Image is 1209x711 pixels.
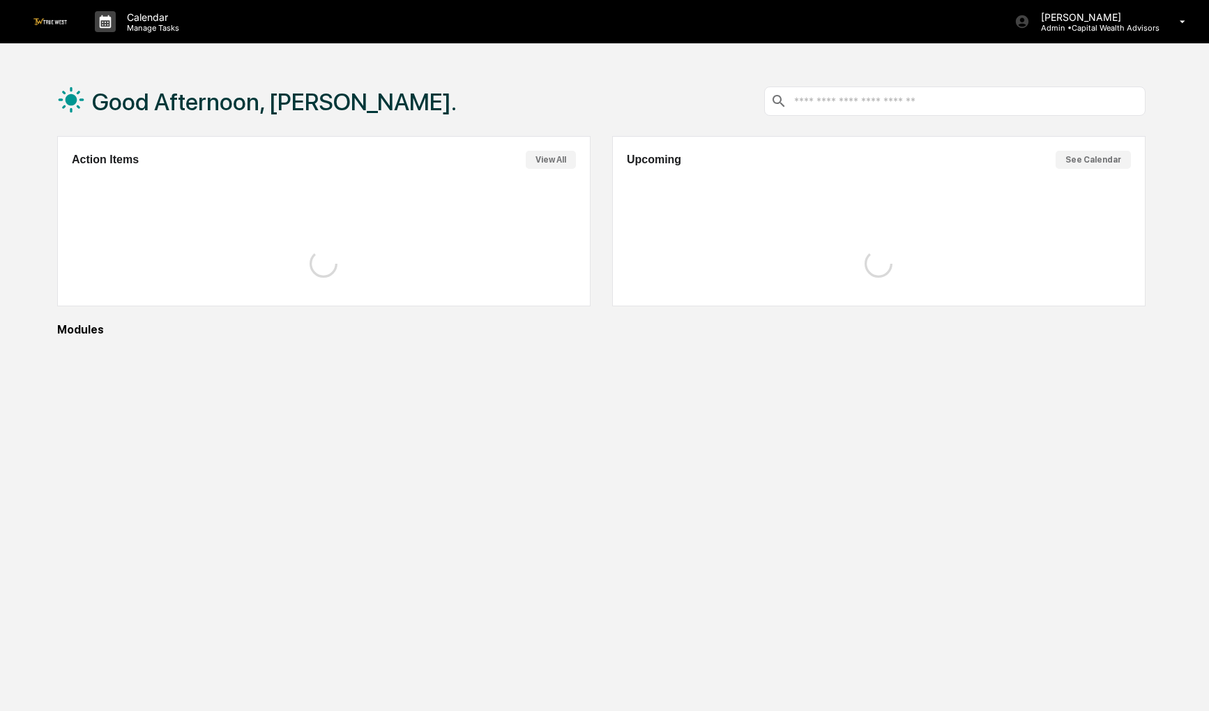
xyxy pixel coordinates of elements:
[1030,23,1159,33] p: Admin • Capital Wealth Advisors
[57,323,1146,336] div: Modules
[92,88,457,116] h1: Good Afternoon, [PERSON_NAME].
[116,11,186,23] p: Calendar
[72,154,139,166] h2: Action Items
[1030,11,1159,23] p: [PERSON_NAME]
[627,154,681,166] h2: Upcoming
[116,23,186,33] p: Manage Tasks
[526,151,576,169] button: View All
[1056,151,1131,169] button: See Calendar
[33,18,67,24] img: logo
